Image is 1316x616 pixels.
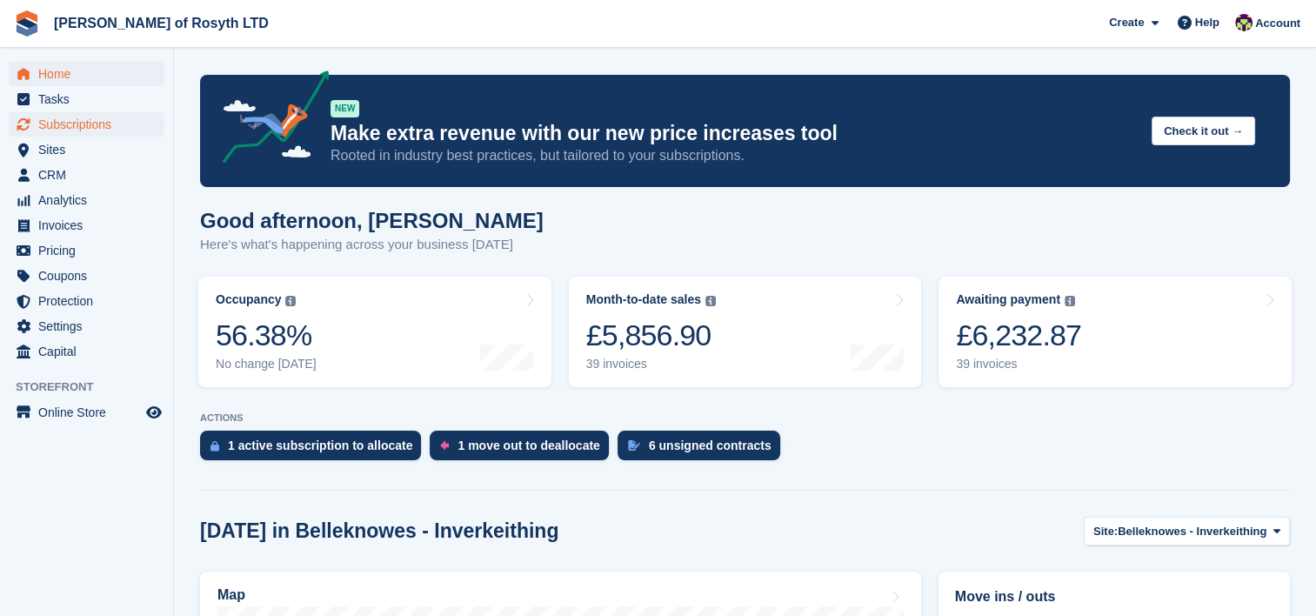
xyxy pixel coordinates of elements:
a: 1 move out to deallocate [430,431,617,469]
span: Create [1109,14,1144,31]
img: Nina Briggs [1235,14,1253,31]
a: menu [9,314,164,338]
a: Preview store [144,402,164,423]
p: Rooted in industry best practices, but tailored to your subscriptions. [331,146,1138,165]
div: 1 active subscription to allocate [228,439,412,452]
a: menu [9,163,164,187]
h2: Map [217,587,245,603]
span: Account [1255,15,1300,32]
img: icon-info-grey-7440780725fd019a000dd9b08b2336e03edf1995a4989e88bcd33f0948082b44.svg [285,296,296,306]
span: Invoices [38,213,143,238]
a: 6 unsigned contracts [618,431,789,469]
div: NEW [331,100,359,117]
span: Storefront [16,378,173,396]
img: icon-info-grey-7440780725fd019a000dd9b08b2336e03edf1995a4989e88bcd33f0948082b44.svg [1065,296,1075,306]
span: Pricing [38,238,143,263]
div: No change [DATE] [216,357,317,372]
div: £5,856.90 [586,318,716,353]
a: Month-to-date sales £5,856.90 39 invoices [569,277,922,387]
a: menu [9,264,164,288]
a: 1 active subscription to allocate [200,431,430,469]
button: Site: Belleknowes - Inverkeithing [1084,517,1290,546]
p: Make extra revenue with our new price increases tool [331,121,1138,146]
img: active_subscription_to_allocate_icon-d502201f5373d7db506a760aba3b589e785aa758c864c3986d89f69b8ff3... [210,440,219,452]
div: Awaiting payment [956,292,1060,307]
a: menu [9,188,164,212]
span: Subscriptions [38,112,143,137]
p: ACTIONS [200,412,1290,424]
a: menu [9,289,164,313]
span: CRM [38,163,143,187]
h2: Move ins / outs [955,586,1273,607]
a: [PERSON_NAME] of Rosyth LTD [47,9,276,37]
h1: Good afternoon, [PERSON_NAME] [200,209,544,232]
img: price-adjustments-announcement-icon-8257ccfd72463d97f412b2fc003d46551f7dbcb40ab6d574587a9cd5c0d94... [208,70,330,170]
div: 56.38% [216,318,317,353]
a: Occupancy 56.38% No change [DATE] [198,277,551,387]
img: stora-icon-8386f47178a22dfd0bd8f6a31ec36ba5ce8667c1dd55bd0f319d3a0aa187defe.svg [14,10,40,37]
span: Settings [38,314,143,338]
div: £6,232.87 [956,318,1081,353]
span: Coupons [38,264,143,288]
span: Help [1195,14,1219,31]
a: menu [9,400,164,425]
span: Belleknowes - Inverkeithing [1118,523,1266,540]
a: menu [9,112,164,137]
div: 6 unsigned contracts [649,439,772,452]
a: menu [9,62,164,86]
span: Sites [38,137,143,162]
div: 39 invoices [956,357,1081,372]
img: icon-info-grey-7440780725fd019a000dd9b08b2336e03edf1995a4989e88bcd33f0948082b44.svg [705,296,716,306]
span: Home [38,62,143,86]
img: move_outs_to_deallocate_icon-f764333ba52eb49d3ac5e1228854f67142a1ed5810a6f6cc68b1a99e826820c5.svg [440,440,449,451]
span: Capital [38,339,143,364]
p: Here's what's happening across your business [DATE] [200,235,544,255]
span: Analytics [38,188,143,212]
button: Check it out → [1152,117,1255,145]
a: Awaiting payment £6,232.87 39 invoices [939,277,1292,387]
a: menu [9,137,164,162]
div: 39 invoices [586,357,716,372]
span: Protection [38,289,143,313]
a: menu [9,87,164,111]
span: Site: [1093,523,1118,540]
a: menu [9,213,164,238]
a: menu [9,339,164,364]
div: Occupancy [216,292,281,307]
h2: [DATE] in Belleknowes - Inverkeithing [200,519,558,543]
div: 1 move out to deallocate [458,439,599,452]
span: Tasks [38,87,143,111]
img: contract_signature_icon-13c848040528278c33f63329250d36e43548de30e8caae1d1a13099fd9432cc5.svg [628,440,640,451]
div: Month-to-date sales [586,292,701,307]
span: Online Store [38,400,143,425]
a: menu [9,238,164,263]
